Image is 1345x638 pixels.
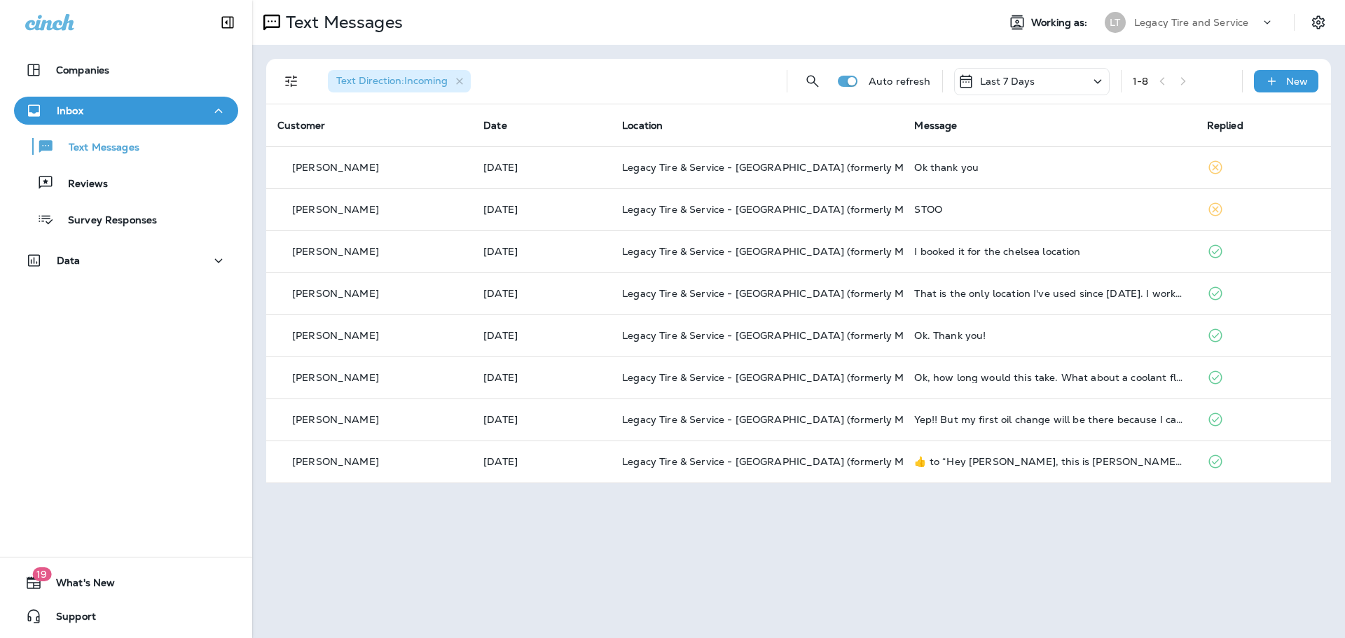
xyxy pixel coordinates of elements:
[14,132,238,161] button: Text Messages
[483,456,600,467] p: Oct 9, 2025 10:22 AM
[277,119,325,132] span: Customer
[42,611,96,627] span: Support
[14,247,238,275] button: Data
[914,204,1184,215] div: STOO
[292,162,379,173] p: [PERSON_NAME]
[14,168,238,197] button: Reviews
[622,161,1017,174] span: Legacy Tire & Service - [GEOGRAPHIC_DATA] (formerly Magic City Tire & Service)
[622,119,663,132] span: Location
[292,204,379,215] p: [PERSON_NAME]
[483,246,600,257] p: Oct 9, 2025 01:40 PM
[14,97,238,125] button: Inbox
[14,204,238,234] button: Survey Responses
[292,372,379,383] p: [PERSON_NAME]
[869,76,931,87] p: Auto refresh
[483,204,600,215] p: Oct 9, 2025 04:06 PM
[292,330,379,341] p: [PERSON_NAME]
[622,455,1017,468] span: Legacy Tire & Service - [GEOGRAPHIC_DATA] (formerly Magic City Tire & Service)
[14,602,238,630] button: Support
[483,330,600,341] p: Oct 9, 2025 11:30 AM
[57,255,81,266] p: Data
[14,56,238,84] button: Companies
[54,214,157,228] p: Survey Responses
[292,414,379,425] p: [PERSON_NAME]
[483,162,600,173] p: Oct 10, 2025 08:59 AM
[14,569,238,597] button: 19What's New
[914,288,1184,299] div: That is the only location I've used since 2008. I worked across the street from your building for...
[483,288,600,299] p: Oct 9, 2025 12:15 PM
[55,141,139,155] p: Text Messages
[280,12,403,33] p: Text Messages
[622,329,1017,342] span: Legacy Tire & Service - [GEOGRAPHIC_DATA] (formerly Magic City Tire & Service)
[57,105,83,116] p: Inbox
[622,203,1017,216] span: Legacy Tire & Service - [GEOGRAPHIC_DATA] (formerly Magic City Tire & Service)
[914,372,1184,383] div: Ok, how long would this take. What about a coolant flush? Any other maintenance needed at 55k miles
[1207,119,1243,132] span: Replied
[622,413,1017,426] span: Legacy Tire & Service - [GEOGRAPHIC_DATA] (formerly Magic City Tire & Service)
[56,64,109,76] p: Companies
[32,567,51,581] span: 19
[292,288,379,299] p: [PERSON_NAME]
[1306,10,1331,35] button: Settings
[914,162,1184,173] div: Ok thank you
[1133,76,1148,87] div: 1 - 8
[292,246,379,257] p: [PERSON_NAME]
[914,119,957,132] span: Message
[799,67,827,95] button: Search Messages
[1286,76,1308,87] p: New
[914,456,1184,467] div: ​👍​ to “ Hey Curtis, this is Brandon from Legacy Tire & Service - Birmingham (formerly Magic City...
[914,330,1184,341] div: Ok. Thank you!
[483,414,600,425] p: Oct 9, 2025 10:31 AM
[277,67,305,95] button: Filters
[336,74,448,87] span: Text Direction : Incoming
[1031,17,1091,29] span: Working as:
[914,414,1184,425] div: Yep!! But my first oil change will be there because I can hug the owner❤️❤️
[292,456,379,467] p: [PERSON_NAME]
[483,372,600,383] p: Oct 9, 2025 10:46 AM
[914,246,1184,257] div: I booked it for the chelsea location
[54,178,108,191] p: Reviews
[622,245,1017,258] span: Legacy Tire & Service - [GEOGRAPHIC_DATA] (formerly Magic City Tire & Service)
[1134,17,1248,28] p: Legacy Tire and Service
[622,371,1017,384] span: Legacy Tire & Service - [GEOGRAPHIC_DATA] (formerly Magic City Tire & Service)
[980,76,1035,87] p: Last 7 Days
[328,70,471,92] div: Text Direction:Incoming
[208,8,247,36] button: Collapse Sidebar
[622,287,1017,300] span: Legacy Tire & Service - [GEOGRAPHIC_DATA] (formerly Magic City Tire & Service)
[42,577,115,594] span: What's New
[1105,12,1126,33] div: LT
[483,119,507,132] span: Date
